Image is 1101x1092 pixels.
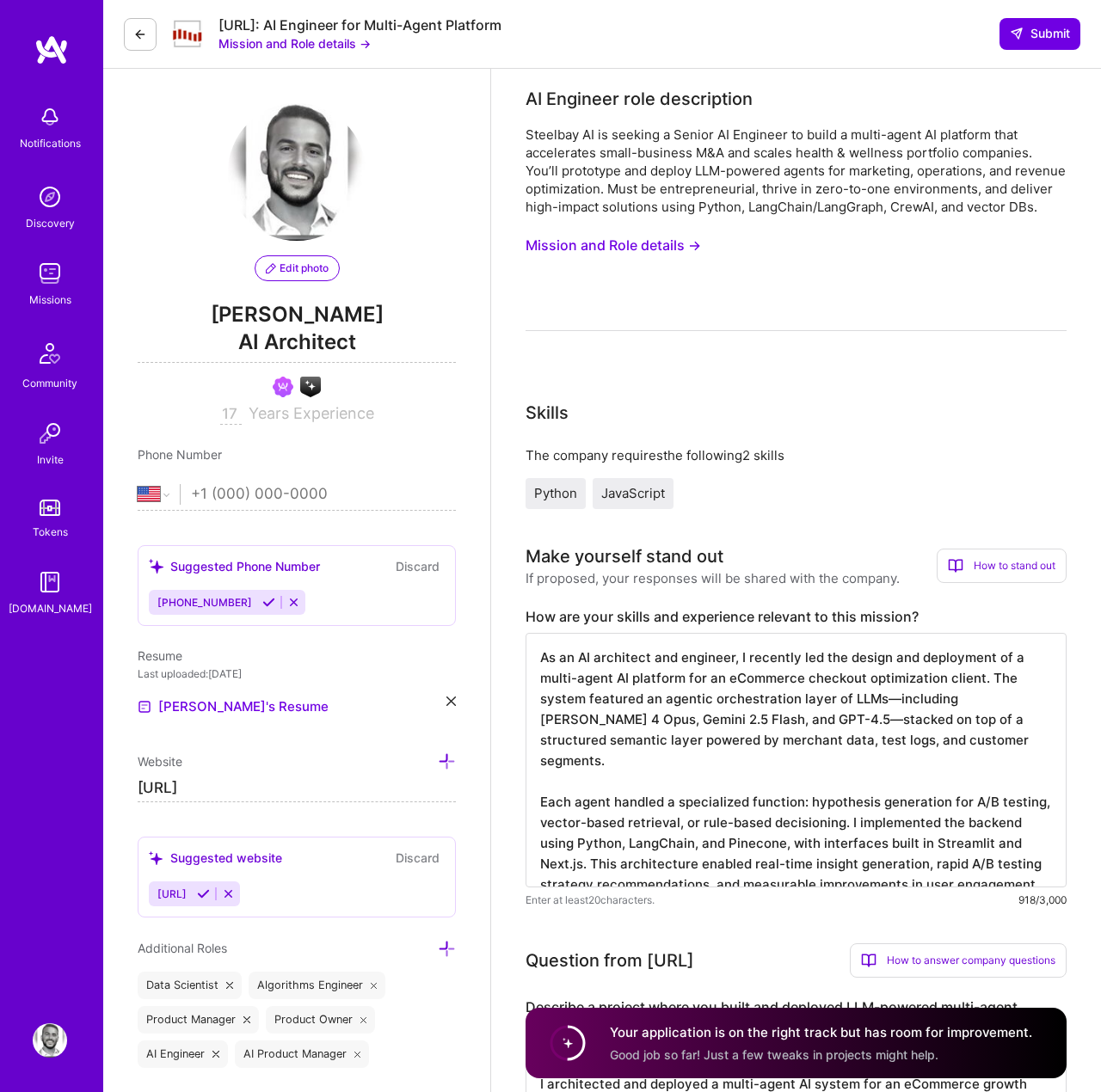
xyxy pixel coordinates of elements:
[138,972,242,999] div: Data Scientist
[526,633,1067,887] textarea: As an AI architect and engineer, I recently led the design and deployment of a multi-agent AI pla...
[1018,891,1067,909] div: 918/3,000
[138,754,182,769] span: Website
[138,941,227,955] span: Additional Roles
[220,404,242,425] input: XX
[9,599,92,617] div: [DOMAIN_NAME]
[262,596,275,609] i: Accept
[138,648,182,663] span: Resume
[28,1023,71,1058] a: User Avatar
[1010,25,1070,42] span: Submit
[222,887,235,900] i: Reject
[526,891,655,909] span: Enter at least 20 characters.
[138,302,456,328] span: [PERSON_NAME]
[138,696,329,717] a: [PERSON_NAME]'s Resume
[249,404,374,422] span: Years Experience
[391,848,445,868] button: Discard
[235,1040,370,1068] div: AI Product Manager
[354,1051,361,1058] i: icon Close
[266,1006,376,1034] div: Product Owner
[191,469,456,519] input: +1 (000) 000-0000
[287,596,300,609] i: Reject
[446,696,456,706] i: icon Close
[33,180,67,214] img: discovery
[170,19,205,49] img: Company Logo
[37,451,64,469] div: Invite
[526,86,753,112] div: AI Engineer role description
[861,953,876,968] i: icon BookOpen
[1010,27,1024,40] i: icon SendLight
[243,1016,250,1023] i: icon Close
[149,559,163,574] i: icon SuggestedTeams
[266,263,276,273] i: icon PencilPurple
[850,943,1067,978] div: How to answer company questions
[610,1023,1032,1041] h4: Your application is on the right track but has room for improvement.
[526,230,701,261] button: Mission and Role details →
[33,256,67,291] img: teamwork
[33,1023,67,1058] img: User Avatar
[197,887,210,900] i: Accept
[610,1046,938,1061] span: Good job so far! Just a few tweaks in projects might help.
[40,500,60,516] img: tokens
[149,849,282,867] div: Suggested website
[149,557,320,575] div: Suggested Phone Number
[601,485,665,501] span: JavaScript
[20,134,81,152] div: Notifications
[948,558,963,574] i: icon BookOpen
[391,556,445,576] button: Discard
[33,416,67,451] img: Invite
[29,333,71,374] img: Community
[157,596,252,609] span: [PHONE_NUMBER]
[526,543,723,569] div: Make yourself stand out
[255,255,340,281] button: Edit photo
[526,948,694,973] div: Question from [URL]
[26,214,75,232] div: Discovery
[526,400,569,426] div: Skills
[218,34,371,52] button: Mission and Role details →
[138,1006,259,1034] div: Product Manager
[33,565,67,599] img: guide book
[138,665,456,683] div: Last uploaded: [DATE]
[249,972,386,999] div: Algorithms Engineer
[157,887,187,900] span: [URL]
[937,549,1067,583] div: How to stand out
[266,261,329,276] span: Edit photo
[149,851,163,866] i: icon SuggestedTeams
[34,34,69,65] img: logo
[133,28,147,41] i: icon LeftArrowDark
[138,447,222,462] span: Phone Number
[526,126,1067,216] div: Steelbay AI is seeking a Senior AI Engineer to build a multi-agent AI platform that accelerates s...
[29,291,71,309] div: Missions
[371,982,378,989] i: icon Close
[226,982,233,989] i: icon Close
[22,374,77,392] div: Community
[33,100,67,134] img: bell
[138,775,456,802] input: http://...
[534,485,577,501] span: Python
[138,700,151,714] img: Resume
[526,608,1067,626] label: How are your skills and experience relevant to this mission?
[273,377,293,397] img: Been on Mission
[218,16,501,34] div: [URL]: AI Engineer for Multi-Agent Platform
[228,103,366,241] img: User Avatar
[360,1016,367,1023] i: icon Close
[526,998,1067,1052] label: Describe a project where you built and deployed LLM-powered multi-agent systems. Which tools did ...
[138,1040,228,1068] div: AI Engineer
[300,377,321,397] img: A.I. guild
[526,569,900,587] div: If proposed, your responses will be shared with the company.
[1000,18,1080,49] button: Submit
[526,446,1067,464] div: The company requires the following 2 skills
[33,523,68,541] div: Tokens
[138,328,456,363] span: AI Architect
[212,1051,219,1058] i: icon Close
